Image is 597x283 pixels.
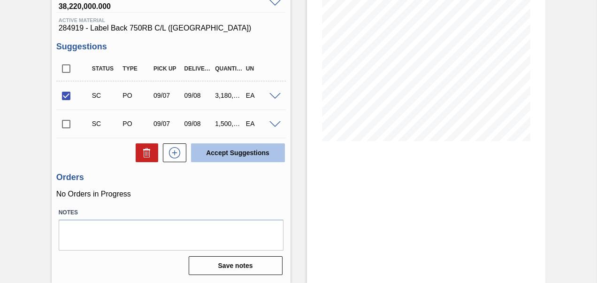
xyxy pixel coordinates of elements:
[56,173,286,182] h3: Orders
[244,65,276,72] div: UN
[189,256,283,275] button: Save notes
[90,65,122,72] div: Status
[120,65,153,72] div: Type
[90,92,122,99] div: Suggestion Created
[56,190,286,198] p: No Orders in Progress
[213,65,245,72] div: Quantity
[151,65,184,72] div: Pick up
[151,92,184,99] div: 09/07/2025
[213,120,245,127] div: 1,500,000.000
[59,17,283,23] span: Active Material
[244,92,276,99] div: EA
[59,24,283,32] span: 284919 - Label Back 750RB C/L ([GEOGRAPHIC_DATA])
[244,120,276,127] div: EA
[191,143,285,162] button: Accept Suggestions
[151,120,184,127] div: 09/07/2025
[182,92,215,99] div: 09/08/2025
[158,143,186,162] div: New suggestion
[213,92,245,99] div: 3,180,000.000
[120,120,153,127] div: Purchase order
[120,92,153,99] div: Purchase order
[182,65,215,72] div: Delivery
[59,206,283,220] label: Notes
[182,120,215,127] div: 09/08/2025
[90,120,122,127] div: Suggestion Created
[56,42,286,52] h3: Suggestions
[59,0,265,10] span: 38,220,000.000
[186,142,286,163] div: Accept Suggestions
[131,143,158,162] div: Delete Suggestions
